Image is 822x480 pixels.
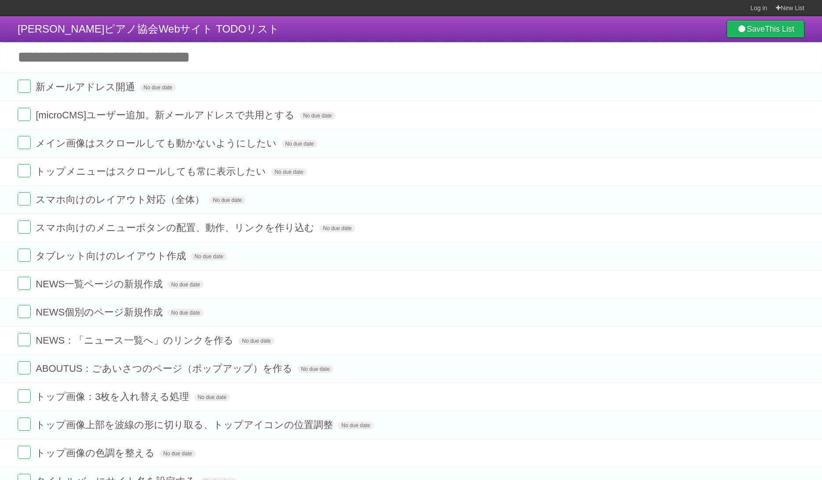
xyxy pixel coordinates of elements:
[36,307,165,318] span: NEWS個別のページ新規作成
[36,363,295,374] span: ABOUTUS：ごあいさつのページ（ポップアップ）を作る
[160,450,195,458] span: No due date
[36,110,297,121] span: [microCMS]ユーザー追加。新メールアドレスで共用とする
[18,446,31,459] label: Done
[319,224,355,232] span: No due date
[168,281,203,289] span: No due date
[300,112,335,120] span: No due date
[281,140,317,148] span: No due date
[18,164,31,177] label: Done
[765,25,794,33] b: This List
[36,250,188,261] span: タブレット向けのレイアウト作成
[36,447,157,458] span: トップ画像の色調を整える
[140,84,175,92] span: No due date
[36,222,317,233] span: スマホ向けのメニューボタンの配置、動作、リンクを作り込む
[18,361,31,374] label: Done
[36,138,279,149] span: メイン画像はスクロールしても動かないようにしたい
[18,108,31,121] label: Done
[168,309,203,317] span: No due date
[18,249,31,262] label: Done
[18,220,31,234] label: Done
[18,80,31,93] label: Done
[36,278,165,289] span: NEWS一覧ページの新規作成
[338,421,373,429] span: No due date
[18,23,279,35] span: [PERSON_NAME]ピアノ協会Webサイト TODOリスト
[271,168,307,176] span: No due date
[191,253,227,260] span: No due date
[18,305,31,318] label: Done
[36,391,191,402] span: トップ画像：3枚を入れ替える処理
[18,192,31,205] label: Done
[36,81,137,92] span: 新メールアドレス開通
[209,196,245,204] span: No due date
[298,365,333,373] span: No due date
[238,337,274,345] span: No due date
[727,20,804,38] a: SaveThis List
[36,194,207,205] span: スマホ向けのレイアウト対応（全体）
[194,393,230,401] span: No due date
[18,277,31,290] label: Done
[36,166,268,177] span: トップメニューはスクロールしても常に表示したい
[18,389,31,403] label: Done
[18,418,31,431] label: Done
[18,333,31,346] label: Done
[36,419,335,430] span: トップ画像上部を波線の形に切り取る、トップアイコンの位置調整
[36,335,236,346] span: NEWS：「ニュース一覧へ」のリンクを作る
[18,136,31,149] label: Done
